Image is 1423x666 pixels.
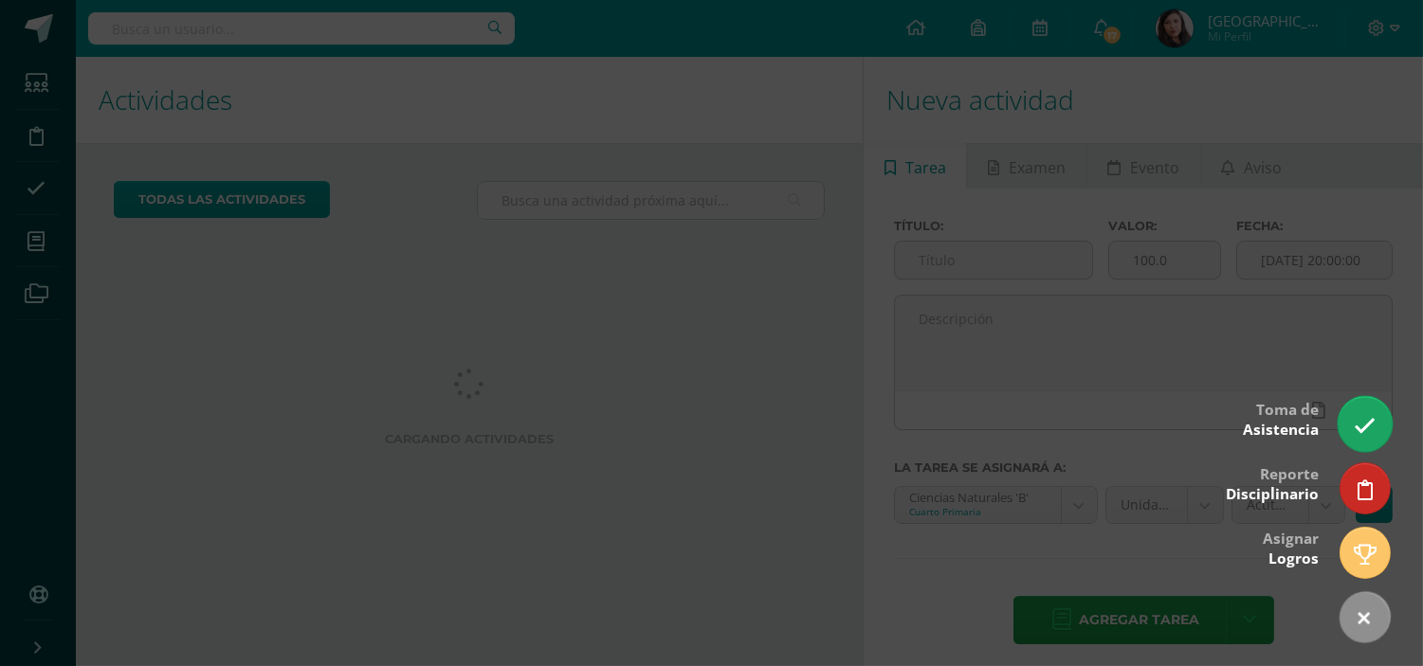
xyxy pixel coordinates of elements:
div: Toma de [1243,387,1319,449]
span: Asistencia [1243,420,1319,440]
div: Reporte [1226,452,1319,513]
span: Logros [1268,549,1319,568]
span: Disciplinario [1226,484,1319,504]
div: Asignar [1263,516,1319,578]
